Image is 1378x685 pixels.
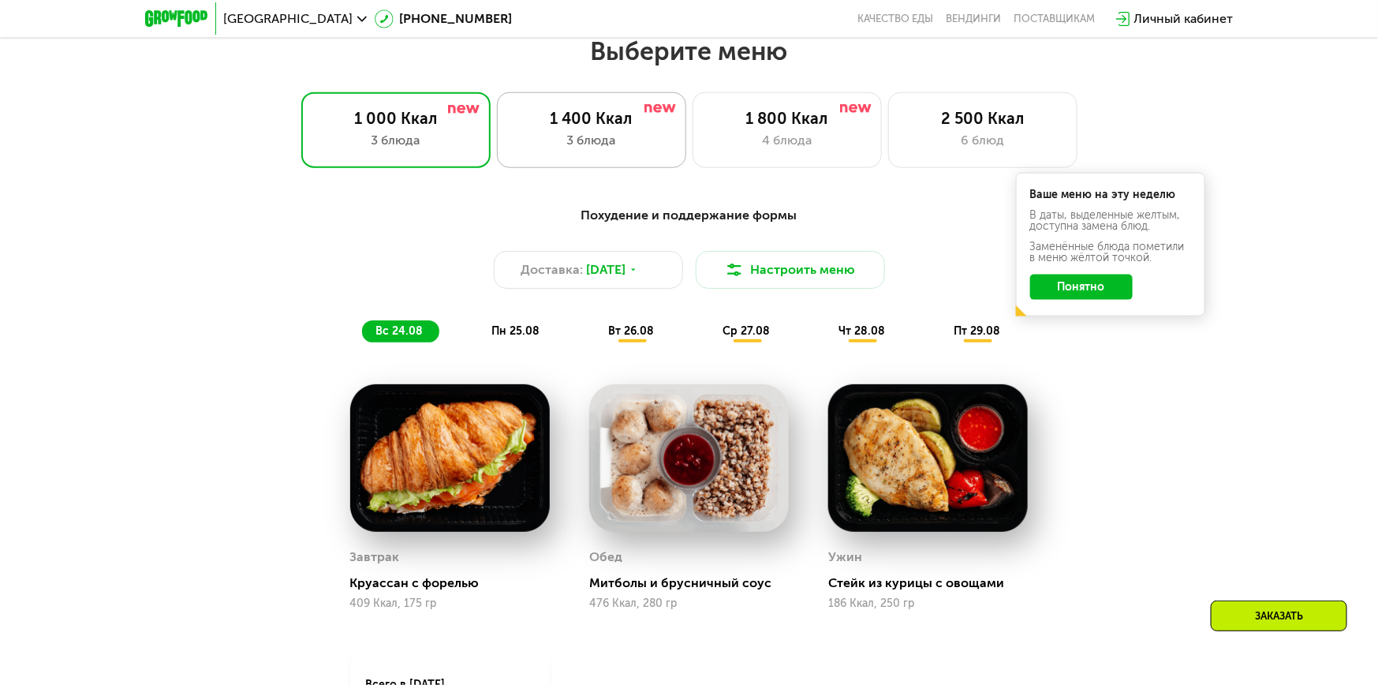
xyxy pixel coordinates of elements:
[709,131,865,150] div: 4 блюда
[222,206,1156,226] div: Похудение и поддержание формы
[723,324,771,338] span: ср 27.08
[709,109,865,128] div: 1 800 Ккал
[376,324,424,338] span: вс 24.08
[905,131,1061,150] div: 6 блюд
[828,597,1028,610] div: 186 Ккал, 250 гр
[318,131,474,150] div: 3 блюда
[858,13,934,25] a: Качество еды
[1030,189,1191,200] div: Ваше меню на эту неделю
[589,575,801,591] div: Митболы и брусничный соус
[492,324,540,338] span: пн 25.08
[350,575,562,591] div: Круассан с форелью
[828,575,1040,591] div: Стейк из курицы с овощами
[589,545,622,569] div: Обед
[350,597,550,610] div: 409 Ккал, 175 гр
[1030,275,1133,300] button: Понятно
[589,597,789,610] div: 476 Ккал, 280 гр
[696,251,885,289] button: Настроить меню
[1014,13,1096,25] div: поставщикам
[521,260,583,279] span: Доставка:
[513,109,670,128] div: 1 400 Ккал
[513,131,670,150] div: 3 блюда
[375,9,513,28] a: [PHONE_NUMBER]
[1134,9,1234,28] div: Личный кабинет
[609,324,655,338] span: вт 26.08
[1211,601,1347,631] div: Заказать
[839,324,886,338] span: чт 28.08
[905,109,1061,128] div: 2 500 Ккал
[586,260,626,279] span: [DATE]
[954,324,1001,338] span: пт 29.08
[947,13,1002,25] a: Вендинги
[318,109,474,128] div: 1 000 Ккал
[50,36,1328,67] h2: Выберите меню
[1030,241,1191,264] div: Заменённые блюда пометили в меню жёлтой точкой.
[828,545,862,569] div: Ужин
[224,13,353,25] span: [GEOGRAPHIC_DATA]
[350,545,400,569] div: Завтрак
[1030,210,1191,232] div: В даты, выделенные желтым, доступна замена блюд.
